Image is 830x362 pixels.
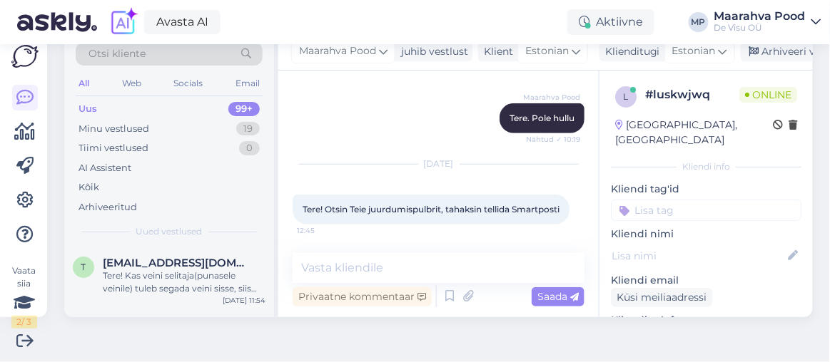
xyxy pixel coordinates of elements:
[537,290,579,303] span: Saada
[689,12,709,32] div: MP
[526,134,580,145] span: Nähtud ✓ 10:19
[293,157,584,170] div: [DATE]
[236,122,260,136] div: 19
[714,11,821,33] a: Maarahva PoodDe Visu OÜ
[714,22,806,33] div: De Visu OÜ
[119,74,144,93] div: Web
[228,102,260,116] div: 99+
[739,87,797,103] span: Online
[79,180,99,195] div: Kõik
[645,86,739,103] div: # luskwjwq
[395,44,468,59] div: juhib vestlust
[523,92,580,103] span: Maarahva Pood
[79,161,131,175] div: AI Assistent
[11,45,39,68] img: Askly Logo
[611,227,801,242] p: Kliendi nimi
[103,257,251,269] span: taimi105@hotmail.com
[171,74,206,93] div: Socials
[567,9,654,35] div: Aktiivne
[611,313,801,328] p: Kliendi telefon
[293,287,432,306] div: Privaatne kommentaar
[79,102,97,116] div: Uus
[233,74,263,93] div: Email
[510,113,575,123] span: Tere. Pole hullu
[611,288,712,307] div: Küsi meiliaadressi
[714,11,806,22] div: Maarahva Pood
[611,160,801,173] div: Kliendi info
[478,44,513,59] div: Klient
[611,200,801,221] input: Lisa tag
[79,122,149,136] div: Minu vestlused
[223,295,265,306] div: [DATE] 11:54
[239,141,260,155] div: 0
[11,316,37,329] div: 2 / 3
[612,248,785,264] input: Lisa nimi
[103,269,265,295] div: Tere! Kas veini selitaja(punasele veinile) tuleb segada veini sisse, siis lasta nädal seista [PER...
[611,273,801,288] p: Kliendi email
[297,225,350,236] span: 12:45
[303,204,560,214] span: Tere! Otsin Teie juurdumispulbrit, tahaksin tellida Smartposti
[81,262,86,272] span: t
[76,74,92,93] div: All
[615,118,773,148] div: [GEOGRAPHIC_DATA], [GEOGRAPHIC_DATA]
[672,43,716,59] span: Estonian
[599,44,660,59] div: Klienditugi
[144,10,221,34] a: Avasta AI
[79,141,148,155] div: Tiimi vestlused
[79,200,137,214] div: Arhiveeritud
[611,182,801,197] p: Kliendi tag'id
[11,264,37,329] div: Vaata siia
[136,225,203,238] span: Uued vestlused
[88,46,146,61] span: Otsi kliente
[299,43,376,59] span: Maarahva Pood
[525,43,569,59] span: Estonian
[624,91,629,102] span: l
[108,7,138,37] img: explore-ai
